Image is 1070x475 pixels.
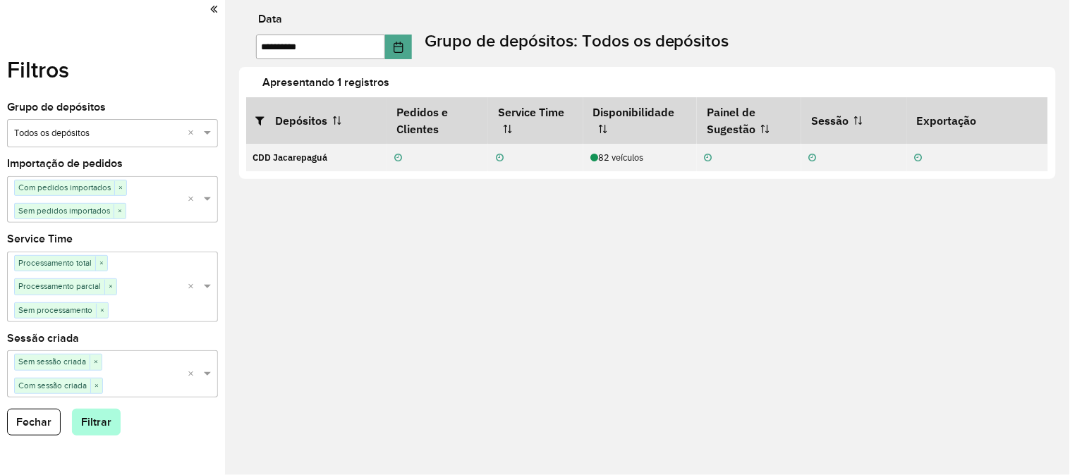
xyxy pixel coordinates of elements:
[387,97,489,144] th: Pedidos e Clientes
[15,378,90,393] span: Com sessão criada
[7,53,69,87] label: Filtros
[7,155,123,172] label: Importação de pedidos
[425,28,729,54] label: Grupo de depósitos: Todos os depósitos
[801,97,907,144] th: Sessão
[96,304,108,318] span: ×
[104,280,116,294] span: ×
[394,154,402,163] i: Não realizada
[907,97,1048,144] th: Exportação
[188,280,200,295] span: Clear all
[15,279,104,293] span: Processamento parcial
[253,152,328,164] strong: CDD Jacarepaguá
[809,154,817,163] i: Não realizada
[95,257,107,271] span: ×
[188,192,200,207] span: Clear all
[385,35,412,59] button: Choose Date
[255,115,275,126] i: Abrir/fechar filtros
[90,355,102,369] span: ×
[697,97,801,144] th: Painel de Sugestão
[7,409,61,436] button: Fechar
[15,354,90,369] span: Sem sessão criada
[591,151,690,164] div: 82 veículos
[15,204,114,218] span: Sem pedidos importados
[15,180,114,195] span: Com pedidos importados
[488,97,583,144] th: Service Time
[246,97,387,144] th: Depósitos
[188,367,200,382] span: Clear all
[114,181,126,195] span: ×
[496,154,504,163] i: Não realizada
[72,409,121,436] button: Filtrar
[90,379,102,393] span: ×
[7,99,106,116] label: Grupo de depósitos
[15,303,96,317] span: Sem processamento
[583,97,697,144] th: Disponibilidade
[259,11,283,27] label: Data
[7,230,73,247] label: Service Time
[114,204,126,218] span: ×
[915,154,923,163] i: Não realizada
[15,256,95,270] span: Processamento total
[705,154,712,163] i: Não realizada
[7,330,79,347] label: Sessão criada
[188,126,200,141] span: Clear all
